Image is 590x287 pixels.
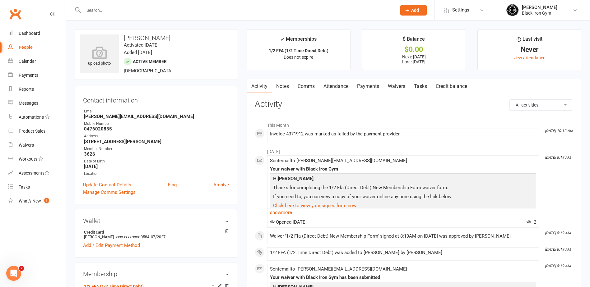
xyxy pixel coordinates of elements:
div: Waiver '1/2 Ffa (Direct Debt) New Membership Form' signed at 8:19AM on [DATE] was approved by [PE... [270,234,536,239]
span: 1 [44,198,49,203]
span: xxxx xxxx xxxx 0584 [115,235,149,239]
i: [DATE] 8:19 AM [545,247,571,252]
div: Dashboard [19,31,40,36]
h3: Activity [255,99,573,109]
div: Invoice 4371912 was marked as failed by the payment provider [270,131,536,137]
strong: 0476020855 [84,126,229,132]
p: Thanks for completing the 1/2 Ffa (Direct Debt) New Membership Form waiver form. [272,184,535,193]
a: Click here to view your signed form now [273,203,356,208]
a: Payments [8,68,66,82]
div: Black Iron Gym [522,10,557,16]
a: What's New1 [8,194,66,208]
span: Does not expire [284,55,313,60]
a: Manage Comms Settings [83,189,136,196]
div: Last visit [517,35,542,46]
div: upload photo [80,46,119,67]
a: Comms [293,79,319,93]
div: 1/2 FFA (1/2 Time Direct Debt) was added to [PERSON_NAME] by [PERSON_NAME] [270,250,536,255]
a: Tasks [410,79,431,93]
a: Messages [8,96,66,110]
div: Automations [19,115,44,120]
div: Assessments [19,171,49,175]
div: Mobile Number [84,121,229,127]
a: Waivers [8,138,66,152]
div: Member Number [84,146,229,152]
a: Reports [8,82,66,96]
div: Reports [19,87,34,92]
h3: Membership [83,271,229,277]
span: Add [411,8,419,13]
div: Product Sales [19,129,45,134]
strong: 3626 [84,151,229,157]
i: [DATE] 8:19 AM [545,155,571,160]
strong: Credit card [84,230,226,235]
a: Activity [247,79,272,93]
p: Hi , [272,175,535,184]
strong: 1/2 FFA (1/2 Time Direct Debt) [269,48,328,53]
a: Attendance [319,79,353,93]
a: Workouts [8,152,66,166]
li: This Month [255,119,573,129]
div: Tasks [19,184,30,189]
span: [DEMOGRAPHIC_DATA] [124,68,173,74]
span: 07/2027 [151,235,165,239]
div: Email [84,108,229,114]
div: Messages [19,101,38,106]
div: Waivers [19,143,34,148]
a: People [8,40,66,54]
strong: [PERSON_NAME] [278,176,314,181]
a: Product Sales [8,124,66,138]
a: Automations [8,110,66,124]
div: Payments [19,73,38,78]
a: view attendance [513,55,545,60]
span: 2 [19,266,24,271]
img: thumb_image1623296242.png [506,4,519,16]
i: [DATE] 10:12 AM [545,129,573,133]
span: Opened [DATE] [270,219,307,225]
a: Payments [353,79,383,93]
span: Active member [133,59,167,64]
strong: [STREET_ADDRESS][PERSON_NAME] [84,139,229,144]
div: What's New [19,198,41,203]
input: Search... [82,6,392,15]
div: Location [84,171,229,177]
a: show more [270,208,536,217]
span: Sent email to [PERSON_NAME][EMAIL_ADDRESS][DOMAIN_NAME] [270,158,407,163]
strong: [DATE] [84,164,229,169]
div: [PERSON_NAME] [522,5,557,10]
div: Never [483,46,575,53]
div: Calendar [19,59,36,64]
li: [DATE] [255,145,573,155]
time: Added [DATE] [124,50,152,55]
h3: [PERSON_NAME] [80,34,232,41]
h3: Contact information [83,94,229,104]
a: Credit balance [431,79,472,93]
div: Your waiver with Black Iron Gym [270,166,536,172]
i: [DATE] 8:19 AM [545,231,571,235]
div: Memberships [280,35,317,47]
strong: [PERSON_NAME][EMAIL_ADDRESS][DOMAIN_NAME] [84,114,229,119]
div: Address [84,133,229,139]
a: Flag [168,181,177,189]
a: Waivers [383,79,410,93]
a: Calendar [8,54,66,68]
iframe: Intercom live chat [6,266,21,281]
span: 2 [527,219,536,225]
div: Your waiver with Black Iron Gym has been submitted [270,275,536,280]
a: Clubworx [7,6,23,22]
i: ✓ [280,36,284,42]
div: $ Balance [403,35,425,46]
button: Add [400,5,427,16]
div: Workouts [19,157,37,162]
a: Dashboard [8,26,66,40]
span: Sent email to [PERSON_NAME][EMAIL_ADDRESS][DOMAIN_NAME] [270,266,407,272]
div: People [19,45,33,50]
div: Date of Birth [84,158,229,164]
a: Update Contact Details [83,181,131,189]
a: Tasks [8,180,66,194]
a: Archive [213,181,229,189]
a: Assessments [8,166,66,180]
a: Add / Edit Payment Method [83,242,140,249]
span: Settings [452,3,469,17]
p: Next: [DATE] Last: [DATE] [368,54,460,64]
